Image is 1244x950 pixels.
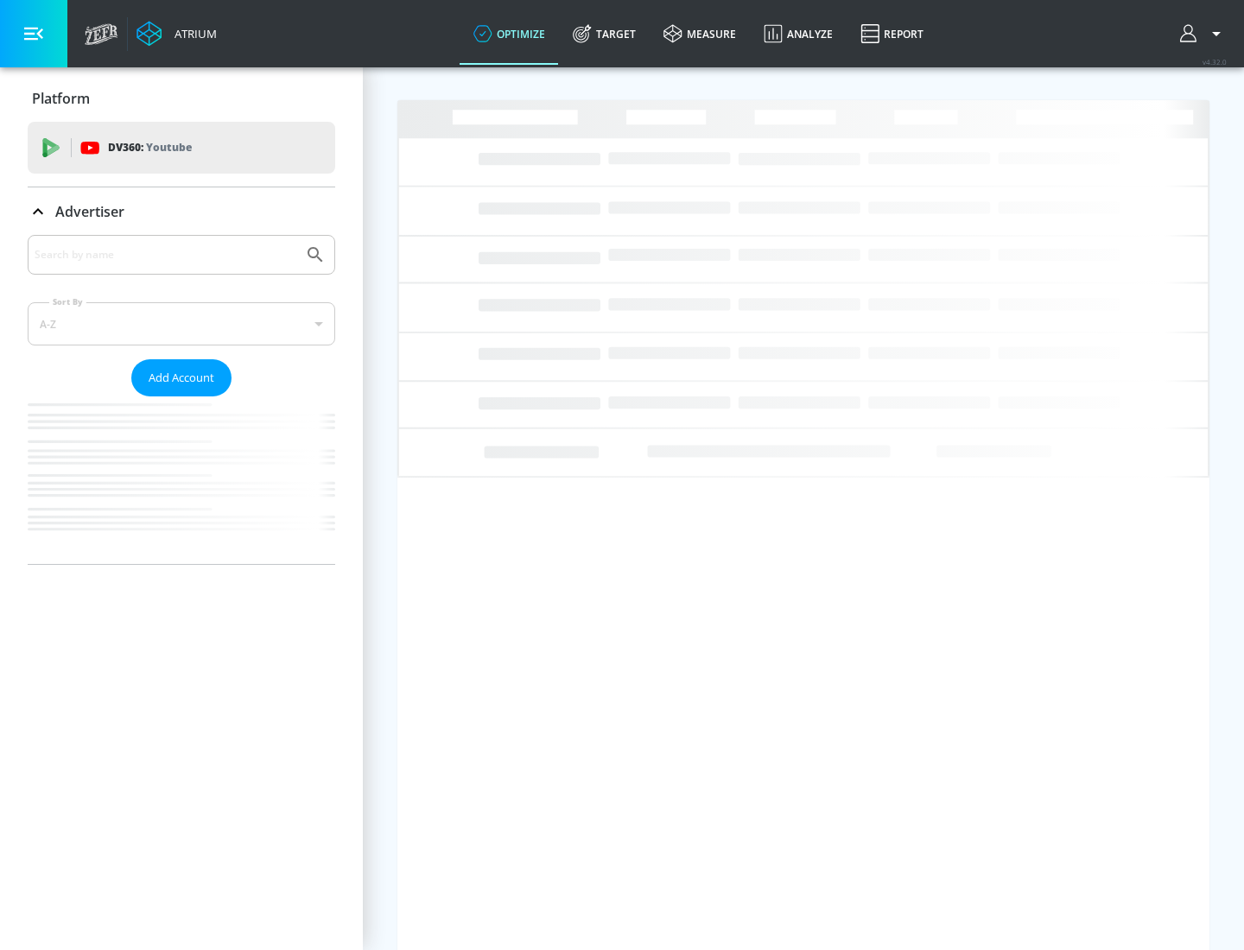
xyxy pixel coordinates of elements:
span: Add Account [149,368,214,388]
button: Add Account [131,359,232,396]
div: Advertiser [28,187,335,236]
nav: list of Advertiser [28,396,335,564]
div: Atrium [168,26,217,41]
a: Analyze [750,3,847,65]
a: Atrium [136,21,217,47]
p: Youtube [146,138,192,156]
a: Report [847,3,937,65]
div: DV360: Youtube [28,122,335,174]
input: Search by name [35,244,296,266]
a: Target [559,3,650,65]
p: Platform [32,89,90,108]
div: Advertiser [28,235,335,564]
div: A-Z [28,302,335,345]
a: measure [650,3,750,65]
div: Platform [28,74,335,123]
p: Advertiser [55,202,124,221]
p: DV360: [108,138,192,157]
span: v 4.32.0 [1203,57,1227,66]
a: optimize [460,3,559,65]
label: Sort By [49,296,86,307]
